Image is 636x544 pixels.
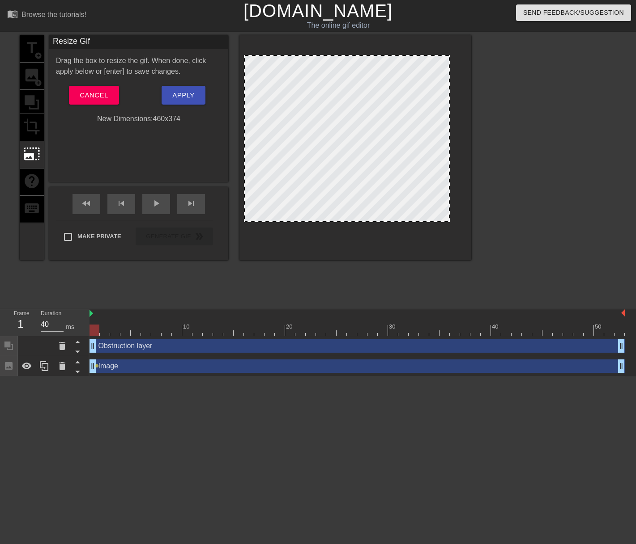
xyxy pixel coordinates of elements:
div: 20 [286,322,294,331]
div: 1 [14,316,27,332]
span: Make Private [77,232,121,241]
div: Resize Gif [49,35,228,49]
span: play_arrow [151,198,162,209]
label: Duration [41,311,61,316]
span: Apply [172,89,194,101]
div: The online gif editor [217,20,461,31]
img: bound-end.png [621,309,625,316]
div: Frame [7,309,34,335]
div: Drag the box to resize the gif. When done, click apply below or [enter] to save changes. [49,55,228,77]
span: drag_handle [617,362,626,371]
span: skip_previous [116,198,127,209]
div: 30 [389,322,397,331]
span: skip_next [186,198,196,209]
a: [DOMAIN_NAME] [243,1,393,21]
span: drag_handle [88,342,97,350]
span: drag_handle [88,362,97,371]
span: lens [95,364,99,368]
div: 50 [595,322,603,331]
span: Cancel [80,89,108,101]
span: drag_handle [617,342,626,350]
div: New Dimensions: 460 x 374 [49,114,228,124]
div: 10 [183,322,191,331]
div: ms [66,322,74,332]
span: Send Feedback/Suggestion [523,7,624,18]
button: Cancel [69,86,119,105]
button: Send Feedback/Suggestion [516,4,631,21]
a: Browse the tutorials! [7,8,86,22]
span: fast_rewind [81,198,92,209]
span: menu_book [7,8,18,19]
div: 40 [492,322,500,331]
span: photo_size_select_large [23,145,40,162]
button: Apply [162,86,205,105]
div: Browse the tutorials! [21,11,86,18]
